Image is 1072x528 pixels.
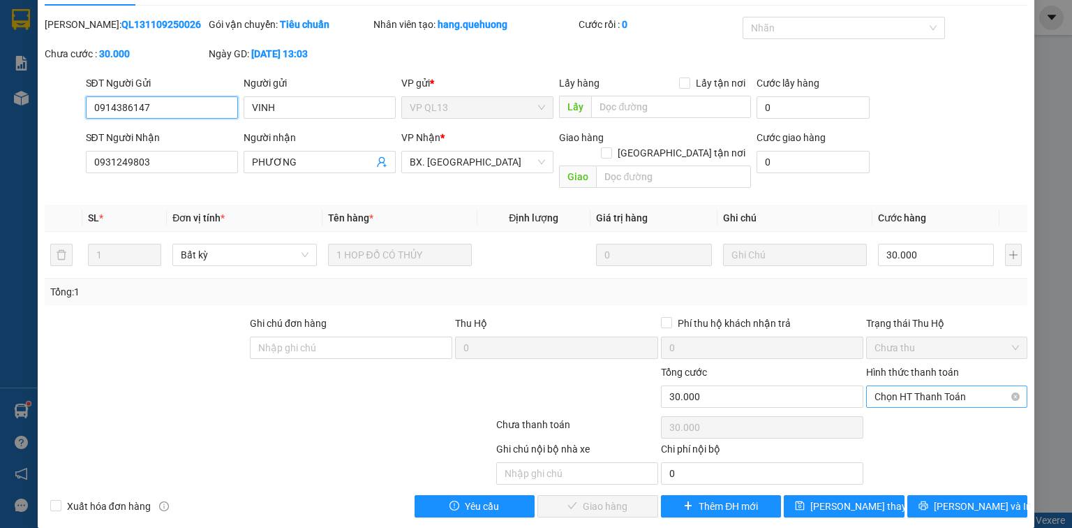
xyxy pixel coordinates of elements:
div: Cước rồi : [579,17,740,32]
input: 0 [596,244,712,266]
button: printer[PERSON_NAME] và In [907,495,1028,518]
span: printer [918,501,928,512]
input: Dọc đường [591,96,751,118]
div: Người nhận [244,130,396,145]
div: Trạng thái Thu Hộ [866,316,1027,331]
input: Dọc đường [596,166,751,188]
b: Tiêu chuẩn [280,19,329,30]
span: Lấy hàng [559,78,600,89]
span: Chọn HT Thanh Toán [874,386,1019,407]
b: An Anh Limousine [17,90,77,156]
span: Tên hàng [328,212,373,223]
span: close-circle [1011,393,1020,401]
span: Giá trị hàng [596,212,648,223]
button: plus [1005,244,1022,266]
span: Giao [559,166,596,188]
div: SĐT Người Nhận [86,130,238,145]
span: [PERSON_NAME] thay đổi [810,499,922,514]
div: Chưa cước : [45,46,206,61]
span: [PERSON_NAME] và In [934,499,1032,514]
span: VP Nhận [401,132,440,143]
th: Ghi chú [717,205,872,232]
span: Giao hàng [559,132,604,143]
span: user-add [376,156,387,168]
span: Tổng cước [661,367,707,378]
label: Cước lấy hàng [757,78,819,89]
div: Tổng: 1 [50,284,415,300]
span: Thêm ĐH mới [699,499,758,514]
div: [PERSON_NAME]: [45,17,206,32]
span: Lấy tận nơi [690,75,751,91]
input: Cước lấy hàng [757,96,870,119]
span: Yêu cầu [465,499,499,514]
div: SĐT Người Gửi [86,75,238,91]
span: Định lượng [509,212,558,223]
label: Cước giao hàng [757,132,826,143]
span: Bất kỳ [181,244,308,265]
div: Người gửi [244,75,396,91]
input: VD: Bàn, Ghế [328,244,472,266]
button: checkGiao hàng [537,495,658,518]
div: Ghi chú nội bộ nhà xe [496,441,657,462]
input: Nhập ghi chú [496,462,657,485]
input: Ghi chú đơn hàng [250,337,452,359]
div: Ngày GD: [209,46,370,61]
b: [DATE] 13:03 [251,48,308,59]
span: plus [683,501,693,512]
span: Xuất hóa đơn hàng [61,499,156,514]
div: Nhân viên tạo: [373,17,576,32]
span: Thu Hộ [455,318,487,329]
div: Chi phí nội bộ [661,441,863,462]
input: Cước giao hàng [757,151,870,173]
span: Đơn vị tính [172,212,225,223]
button: exclamation-circleYêu cầu [415,495,535,518]
span: exclamation-circle [449,501,459,512]
div: Chưa thanh toán [495,417,659,441]
span: save [795,501,805,512]
span: info-circle [159,501,169,511]
button: plusThêm ĐH mới [661,495,782,518]
b: Biên nhận gởi hàng hóa [90,20,134,134]
button: save[PERSON_NAME] thay đổi [784,495,904,518]
div: VP gửi [401,75,553,91]
b: 30.000 [99,48,130,59]
label: Hình thức thanh toán [866,367,959,378]
span: Cước hàng [878,212,926,223]
span: Phí thu hộ khách nhận trả [672,316,796,331]
span: VP QL13 [410,97,545,118]
span: Lấy [559,96,591,118]
span: SL [88,212,99,223]
span: BX. Ninh Sơn [410,152,545,173]
b: QL131109250026 [121,19,201,30]
span: Chưa thu [874,337,1019,358]
input: Ghi Chú [723,244,867,266]
span: [GEOGRAPHIC_DATA] tận nơi [612,145,751,161]
label: Ghi chú đơn hàng [250,318,327,329]
div: Gói vận chuyển: [209,17,370,32]
button: delete [50,244,73,266]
